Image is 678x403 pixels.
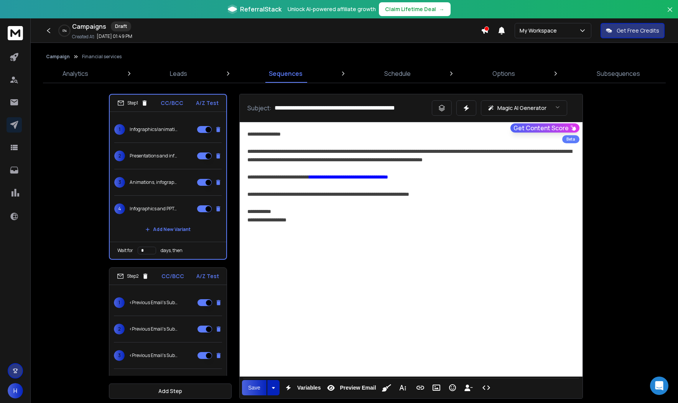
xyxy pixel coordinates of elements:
span: Preview Email [338,385,377,391]
p: Animations, infographics and presentations for Deutsche Bank and HSBC [130,179,179,185]
button: Get Free Credits [601,23,665,38]
button: Insert Link (⌘K) [413,380,428,395]
button: Close banner [665,5,675,23]
button: Add Step [109,383,232,399]
div: Step 1 [117,100,148,106]
button: Code View [479,380,494,395]
div: Open Intercom Messenger [650,377,668,395]
div: Step 2 [117,273,149,280]
p: days, then [161,247,183,254]
span: ReferralStack [240,5,281,14]
p: Options [492,69,515,78]
p: Leads [170,69,187,78]
p: Created At: [72,34,95,40]
p: Infographics/animations/PPTs for NatWest, BlackRock and more [130,126,179,133]
button: Variables [281,380,323,395]
p: [DATE] 01:49 PM [97,33,132,39]
span: Variables [296,385,323,391]
div: Draft [111,21,131,31]
button: Preview Email [324,380,377,395]
button: Emoticons [445,380,460,395]
p: Infographics and PPTs for UBS, NatWest and BlackRock [130,206,179,212]
a: Sequences [264,64,307,83]
span: 4 [114,203,125,214]
div: Beta [562,135,579,143]
a: Options [488,64,520,83]
button: H [8,383,23,398]
button: Magic AI Generator [481,100,567,116]
button: Claim Lifetime Deal→ [379,2,451,16]
p: 0 % [63,28,67,33]
p: CC/BCC [161,99,183,107]
a: Schedule [380,64,415,83]
p: Get Free Credits [617,27,659,34]
p: Analytics [63,69,88,78]
p: Magic AI Generator [497,104,546,112]
button: Clean HTML [379,380,394,395]
a: Leads [165,64,192,83]
button: Insert Image (⌘P) [429,380,444,395]
span: 2 [114,151,125,161]
button: Add New Variant [139,222,197,237]
p: Wait for [117,247,133,254]
button: More Text [395,380,410,395]
button: Get Content Score [510,123,579,133]
p: CC/BCC [161,272,184,280]
span: 3 [114,177,125,188]
button: Insert Unsubscribe Link [461,380,476,395]
h1: Campaigns [72,22,106,31]
button: Save [242,380,267,395]
button: Campaign [46,54,70,60]
p: Unlock AI-powered affiliate growth [288,5,376,13]
p: Financial services [82,54,122,60]
a: Subsequences [592,64,645,83]
span: → [439,5,444,13]
p: Subject: [247,103,272,113]
p: My Workspace [520,27,560,34]
span: 3 [114,350,125,361]
span: 1 [114,297,125,308]
p: <Previous Email's Subject> [129,300,178,306]
p: Subsequences [597,69,640,78]
p: Schedule [384,69,411,78]
p: <Previous Email's Subject> [129,352,178,359]
span: 1 [114,124,125,135]
span: 2 [114,324,125,334]
p: A/Z Test [196,272,219,280]
p: Presentations and infographics for HSBC, BNP and more [130,153,179,159]
p: A/Z Test [196,99,219,107]
p: <Previous Email's Subject> [129,326,178,332]
a: Analytics [58,64,93,83]
li: Step1CC/BCCA/Z Test1Infographics/animations/PPTs for NatWest, BlackRock and more2Presentations an... [109,94,227,260]
p: Sequences [269,69,303,78]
